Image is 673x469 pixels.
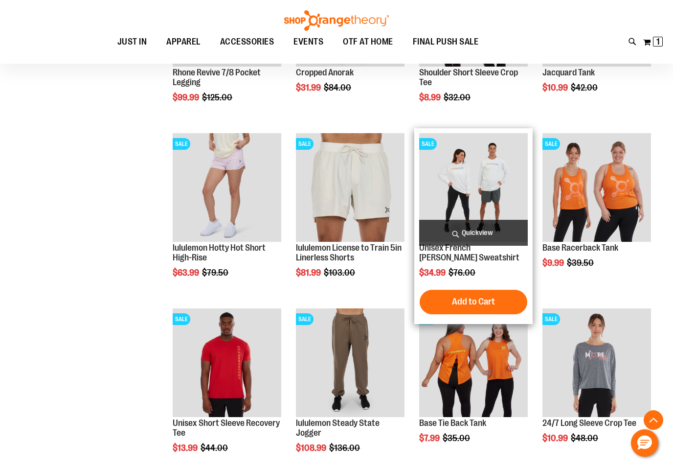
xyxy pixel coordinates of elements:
[173,138,190,150] span: SALE
[329,443,361,453] span: $136.00
[542,308,651,419] a: Product image for 24/7 Long Sleeve Crop TeeSALE
[173,443,199,453] span: $13.99
[296,308,404,419] a: lululemon Steady State JoggerSALE
[419,133,528,243] a: Unisex French Terry Crewneck Sweatshirt primary imageSALE
[201,443,229,453] span: $44.00
[284,31,333,53] a: EVENTS
[644,410,663,430] button: Back To Top
[449,268,477,278] span: $76.00
[296,268,322,278] span: $81.99
[444,93,472,102] span: $32.00
[173,133,281,242] img: lululemon Hotty Hot Short High-Rise
[443,433,471,443] span: $35.00
[414,128,533,324] div: product
[419,308,528,417] img: Product image for Base Tie Back Tank
[419,433,441,443] span: $7.99
[419,133,528,242] img: Unisex French Terry Crewneck Sweatshirt primary image
[296,68,354,77] a: Cropped Anorak
[419,138,437,150] span: SALE
[403,31,489,53] a: FINAL PUSH SALE
[296,83,322,93] span: $31.99
[117,31,147,53] span: JUST IN
[420,290,527,314] button: Add to Cart
[452,296,495,307] span: Add to Cart
[542,138,560,150] span: SALE
[220,31,274,53] span: ACCESSORIES
[173,243,266,262] a: lululemon Hotty Hot Short High-Rise
[173,268,201,278] span: $63.99
[296,133,404,243] a: lululemon License to Train 5in Linerless ShortsSALE
[542,243,618,253] a: Base Racerback Tank
[296,308,404,417] img: lululemon Steady State Jogger
[173,68,261,87] a: Rhone Revive 7/8 Pocket Legging
[173,313,190,325] span: SALE
[542,83,569,93] span: $10.99
[571,83,599,93] span: $42.00
[419,220,528,246] a: Quickview
[419,243,519,262] a: Unisex French [PERSON_NAME] Sweatshirt
[166,31,201,53] span: APPAREL
[283,10,390,31] img: Shop Orangetheory
[571,433,600,443] span: $48.00
[542,258,565,268] span: $9.99
[542,433,569,443] span: $10.99
[333,31,403,53] a: OTF AT HOME
[168,128,286,302] div: product
[173,133,281,243] a: lululemon Hotty Hot Short High-RiseSALE
[296,313,314,325] span: SALE
[296,443,328,453] span: $108.99
[173,93,201,102] span: $99.99
[538,128,656,293] div: product
[631,429,658,457] button: Hello, have a question? Let’s chat.
[419,418,486,428] a: Base Tie Back Tank
[324,268,357,278] span: $103.00
[296,138,314,150] span: SALE
[343,31,393,53] span: OTF AT HOME
[108,31,157,53] a: JUST IN
[656,37,660,47] span: 1
[293,31,323,53] span: EVENTS
[419,93,442,102] span: $8.99
[157,31,210,53] a: APPAREL
[296,133,404,242] img: lululemon License to Train 5in Linerless Shorts
[542,308,651,417] img: Product image for 24/7 Long Sleeve Crop Tee
[173,308,281,419] a: Product image for Unisex Short Sleeve Recovery TeeSALE
[291,128,409,302] div: product
[542,313,560,325] span: SALE
[419,68,518,87] a: Shoulder Short Sleeve Crop Tee
[202,268,230,278] span: $79.50
[567,258,595,268] span: $39.50
[542,418,636,428] a: 24/7 Long Sleeve Crop Tee
[419,308,528,419] a: Product image for Base Tie Back TankSALE
[173,418,280,438] a: Unisex Short Sleeve Recovery Tee
[542,68,595,77] a: Jacquard Tank
[542,133,651,243] a: Product image for Base Racerback TankSALE
[419,268,447,278] span: $34.99
[173,308,281,417] img: Product image for Unisex Short Sleeve Recovery Tee
[324,83,353,93] span: $84.00
[210,31,284,53] a: ACCESSORIES
[202,93,234,102] span: $125.00
[296,243,402,262] a: lululemon License to Train 5in Linerless Shorts
[542,133,651,242] img: Product image for Base Racerback Tank
[414,304,533,468] div: product
[538,304,656,468] div: product
[413,31,479,53] span: FINAL PUSH SALE
[296,418,380,438] a: lululemon Steady State Jogger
